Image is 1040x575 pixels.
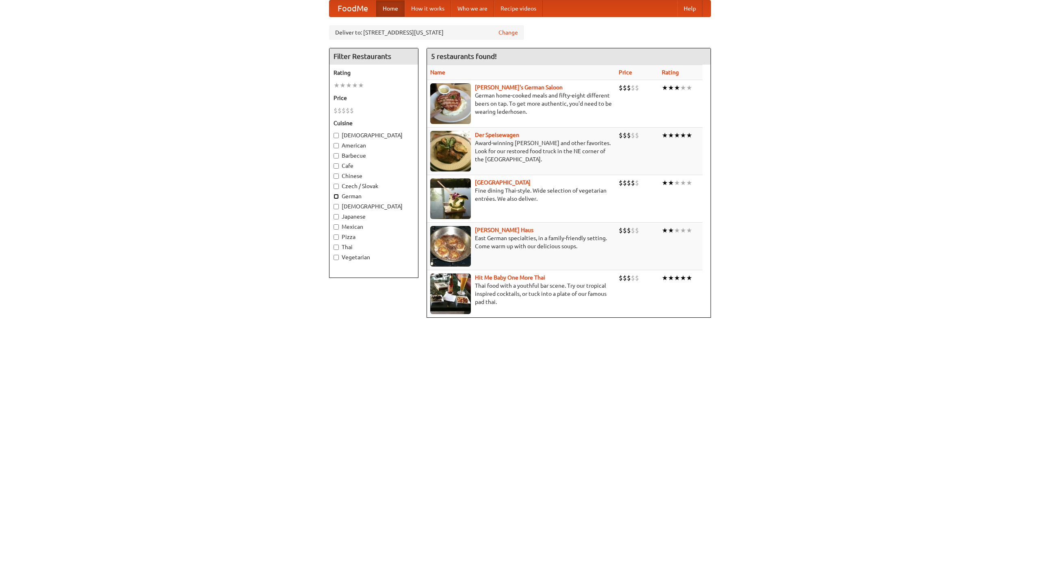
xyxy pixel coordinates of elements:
li: ★ [680,178,686,187]
img: satay.jpg [430,178,471,219]
li: $ [631,273,635,282]
li: ★ [662,178,668,187]
ng-pluralize: 5 restaurants found! [431,52,497,60]
label: Mexican [334,223,414,231]
label: Thai [334,243,414,251]
input: Chinese [334,174,339,179]
li: $ [346,106,350,115]
img: babythai.jpg [430,273,471,314]
input: Barbecue [334,153,339,158]
input: Japanese [334,214,339,219]
li: ★ [662,131,668,140]
label: [DEMOGRAPHIC_DATA] [334,131,414,139]
li: $ [623,273,627,282]
li: ★ [680,131,686,140]
li: ★ [680,226,686,235]
li: $ [623,178,627,187]
li: $ [619,178,623,187]
p: East German specialties, in a family-friendly setting. Come warm up with our delicious soups. [430,234,612,250]
p: Fine dining Thai-style. Wide selection of vegetarian entrées. We also deliver. [430,187,612,203]
li: $ [342,106,346,115]
li: ★ [662,83,668,92]
li: $ [627,83,631,92]
img: esthers.jpg [430,83,471,124]
li: ★ [668,226,674,235]
input: Thai [334,245,339,250]
li: $ [631,178,635,187]
li: ★ [352,81,358,90]
label: German [334,192,414,200]
li: ★ [686,273,692,282]
a: Hit Me Baby One More Thai [475,274,545,281]
li: $ [350,106,354,115]
h4: Filter Restaurants [329,48,418,65]
li: $ [631,83,635,92]
h5: Rating [334,69,414,77]
li: $ [619,131,623,140]
a: Who we are [451,0,494,17]
a: Help [677,0,702,17]
b: Der Speisewagen [475,132,519,138]
li: $ [631,226,635,235]
li: $ [338,106,342,115]
li: ★ [662,226,668,235]
li: ★ [686,83,692,92]
label: Vegetarian [334,253,414,261]
li: ★ [686,131,692,140]
li: ★ [346,81,352,90]
li: ★ [340,81,346,90]
li: $ [635,83,639,92]
a: [PERSON_NAME] Haus [475,227,533,233]
a: Home [376,0,405,17]
li: ★ [674,226,680,235]
li: $ [619,83,623,92]
p: Award-winning [PERSON_NAME] and other favorites. Look for our restored food truck in the NE corne... [430,139,612,163]
li: ★ [668,178,674,187]
li: ★ [334,81,340,90]
li: $ [635,273,639,282]
li: $ [635,131,639,140]
input: [DEMOGRAPHIC_DATA] [334,133,339,138]
li: ★ [686,178,692,187]
a: Price [619,69,632,76]
li: $ [627,178,631,187]
p: Thai food with a youthful bar scene. Try our tropical inspired cocktails, or tuck into a plate of... [430,282,612,306]
li: $ [623,131,627,140]
label: Chinese [334,172,414,180]
input: German [334,194,339,199]
label: Cafe [334,162,414,170]
a: Rating [662,69,679,76]
a: Recipe videos [494,0,543,17]
label: Czech / Slovak [334,182,414,190]
div: Deliver to: [STREET_ADDRESS][US_STATE] [329,25,524,40]
label: Pizza [334,233,414,241]
a: How it works [405,0,451,17]
li: ★ [668,131,674,140]
label: Japanese [334,213,414,221]
li: $ [627,226,631,235]
label: Barbecue [334,152,414,160]
li: ★ [680,273,686,282]
p: German home-cooked meals and fifty-eight different beers on tap. To get more authentic, you'd nee... [430,91,612,116]
li: $ [623,226,627,235]
a: Name [430,69,445,76]
li: ★ [674,178,680,187]
li: $ [623,83,627,92]
input: Cafe [334,163,339,169]
li: ★ [358,81,364,90]
li: ★ [662,273,668,282]
li: ★ [680,83,686,92]
input: [DEMOGRAPHIC_DATA] [334,204,339,209]
a: FoodMe [329,0,376,17]
li: ★ [674,131,680,140]
li: $ [635,178,639,187]
h5: Cuisine [334,119,414,127]
img: kohlhaus.jpg [430,226,471,267]
li: ★ [674,273,680,282]
li: $ [619,273,623,282]
input: American [334,143,339,148]
a: [GEOGRAPHIC_DATA] [475,179,531,186]
li: $ [627,131,631,140]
